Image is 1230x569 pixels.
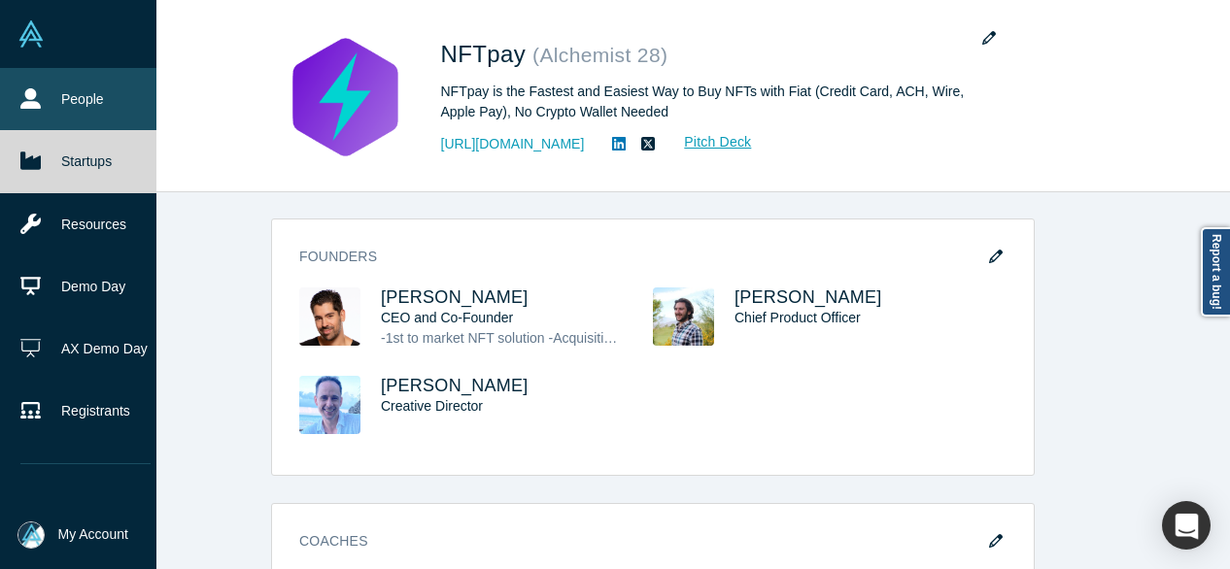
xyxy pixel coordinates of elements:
h3: Founders [299,247,979,267]
span: Creative Director [381,398,483,414]
a: [PERSON_NAME] [381,376,529,395]
a: Pitch Deck [663,131,752,153]
small: ( Alchemist 28 ) [532,44,667,66]
button: My Account [17,521,128,549]
span: My Account [58,524,128,545]
span: NFTpay [441,41,533,67]
div: NFTpay is the Fastest and Easiest Way to Buy NFTs with Fiat (Credit Card, ACH, Wire, Apple Pay), ... [441,82,985,122]
img: Mat Poprocki's Profile Image [299,376,360,434]
img: NFTpay's Logo [278,28,414,164]
a: Report a bug! [1201,227,1230,317]
span: -1st to market NFT solution -Acquisition -20 Patents -$100k B2B revenue pre-launch [381,330,888,346]
span: CEO and Co-Founder [381,310,513,325]
h3: Coaches [299,531,979,552]
a: [PERSON_NAME] [381,287,529,307]
img: Mia Scott's Account [17,521,45,549]
img: Reza Handley-Namavar's Profile Image [653,287,714,346]
img: Alchemist Vault Logo [17,20,45,48]
img: Michael Krilivsky's Profile Image [299,287,360,346]
a: [URL][DOMAIN_NAME] [441,134,585,154]
span: Chief Product Officer [735,310,861,325]
a: [PERSON_NAME] [735,287,882,307]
